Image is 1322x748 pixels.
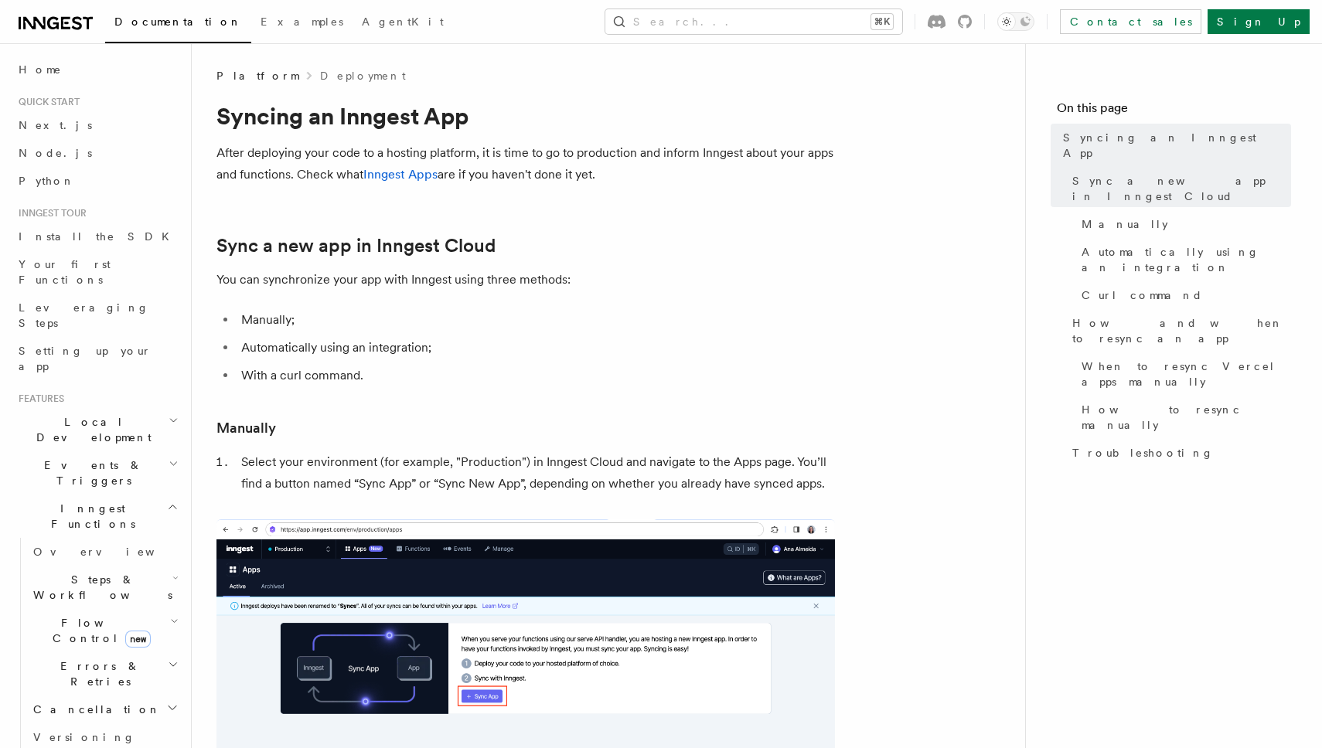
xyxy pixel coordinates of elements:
span: How and when to resync an app [1072,315,1291,346]
span: Overview [33,546,193,558]
span: Versioning [33,731,135,743]
span: Quick start [12,96,80,108]
a: Install the SDK [12,223,182,250]
span: Inngest Functions [12,501,167,532]
button: Events & Triggers [12,451,182,495]
a: Home [12,56,182,83]
span: Sync a new app in Inngest Cloud [1072,173,1291,204]
span: Automatically using an integration [1082,244,1291,275]
span: Setting up your app [19,345,152,372]
a: How and when to resync an app [1066,309,1291,352]
span: Inngest tour [12,207,87,219]
a: Next.js [12,111,182,139]
a: Manually [1075,210,1291,238]
span: When to resync Vercel apps manually [1082,359,1291,389]
a: When to resync Vercel apps manually [1075,352,1291,396]
span: Documentation [114,15,242,28]
span: Local Development [12,414,169,445]
span: Features [12,393,64,405]
span: AgentKit [362,15,444,28]
span: Manually [1082,216,1168,232]
a: AgentKit [353,5,453,42]
span: Syncing an Inngest App [1063,130,1291,161]
button: Steps & Workflows [27,566,182,609]
button: Cancellation [27,695,182,723]
span: Errors & Retries [27,658,168,689]
a: Examples [251,5,353,42]
a: Automatically using an integration [1075,238,1291,281]
a: How to resync manually [1075,396,1291,439]
span: Node.js [19,147,92,159]
a: Sync a new app in Inngest Cloud [216,235,496,257]
li: Automatically using an integration; [237,337,835,359]
a: Python [12,167,182,195]
a: Your first Functions [12,250,182,294]
button: Toggle dark mode [997,12,1034,31]
span: Examples [261,15,343,28]
a: Setting up your app [12,337,182,380]
a: Documentation [105,5,251,43]
button: Local Development [12,408,182,451]
p: After deploying your code to a hosting platform, it is time to go to production and inform Innges... [216,142,835,185]
span: Python [19,175,75,187]
li: With a curl command. [237,365,835,386]
button: Inngest Functions [12,495,182,538]
a: Deployment [320,68,406,83]
a: Node.js [12,139,182,167]
a: Sign Up [1208,9,1310,34]
a: Inngest Apps [363,167,438,182]
span: How to resync manually [1082,402,1291,433]
h4: On this page [1057,99,1291,124]
a: Syncing an Inngest App [1057,124,1291,167]
span: Events & Triggers [12,457,169,488]
a: Sync a new app in Inngest Cloud [1066,167,1291,210]
span: Curl command [1082,287,1203,303]
span: Your first Functions [19,258,111,286]
a: Curl command [1075,281,1291,309]
span: Troubleshooting [1072,445,1214,461]
a: Troubleshooting [1066,439,1291,467]
button: Search...⌘K [605,9,902,34]
h1: Syncing an Inngest App [216,102,835,130]
span: Install the SDK [19,230,179,243]
span: Steps & Workflows [27,572,172,603]
span: Home [19,62,62,77]
button: Flow Controlnew [27,609,182,652]
button: Errors & Retries [27,652,182,695]
span: Leveraging Steps [19,301,149,329]
a: Overview [27,538,182,566]
kbd: ⌘K [871,14,893,29]
span: Cancellation [27,702,161,717]
span: Next.js [19,119,92,131]
a: Manually [216,417,276,439]
span: new [125,631,151,648]
li: Manually; [237,309,835,331]
span: Platform [216,68,298,83]
p: You can synchronize your app with Inngest using three methods: [216,269,835,291]
a: Contact sales [1060,9,1201,34]
span: Flow Control [27,615,170,646]
a: Leveraging Steps [12,294,182,337]
li: Select your environment (for example, "Production") in Inngest Cloud and navigate to the Apps pag... [237,451,835,495]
